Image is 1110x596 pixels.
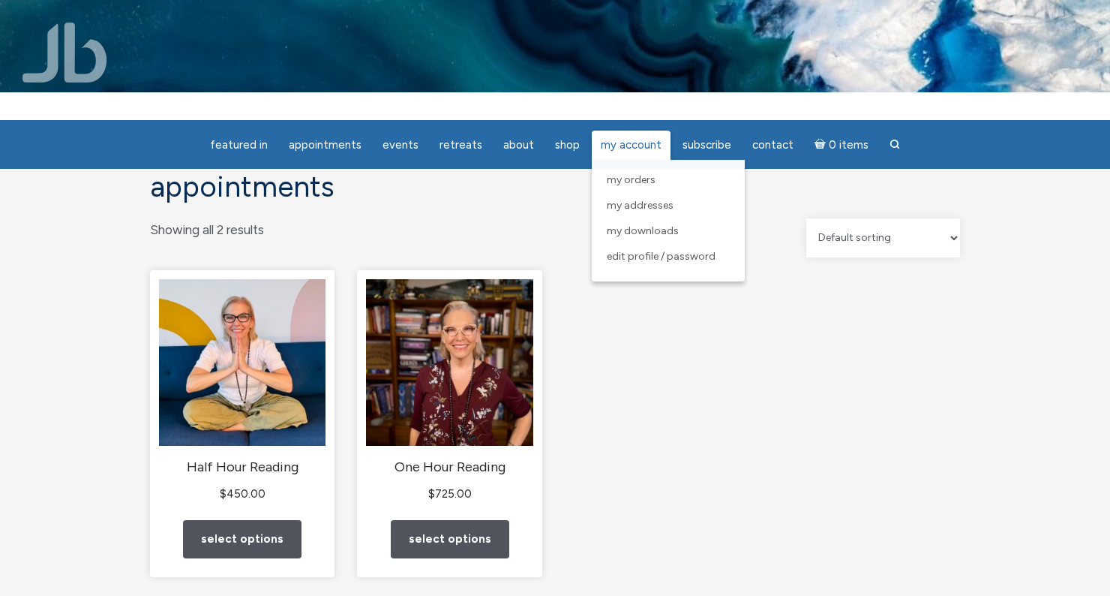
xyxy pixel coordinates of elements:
span: Events [382,138,418,152]
span: Retreats [439,138,482,152]
a: Subscribe [673,131,740,160]
p: Showing all 2 results [150,218,264,242]
h2: Half Hour Reading [159,459,325,477]
a: Events [373,131,427,160]
span: Appointments [289,138,361,152]
i: Cart [814,138,829,152]
a: About [494,131,543,160]
a: Retreats [430,131,491,160]
span: My Downloads [607,224,679,237]
a: Read more about “One Hour Reading” [391,520,509,558]
span: Contact [752,138,793,152]
span: Shop [555,138,580,152]
h2: One Hour Reading [366,459,532,477]
select: Shop order [806,218,960,257]
a: Half Hour Reading $450.00 [159,279,325,504]
span: Edit Profile / Password [607,250,715,263]
bdi: 725.00 [428,487,472,501]
span: 0 items [829,140,868,151]
span: My Addresses [607,199,673,212]
a: My Orders [599,167,737,193]
bdi: 450.00 [220,487,265,501]
a: My Addresses [599,193,737,218]
span: My Account [601,138,661,152]
span: Subscribe [682,138,731,152]
a: Read more about “Half Hour Reading” [183,520,301,558]
img: Jamie Butler. The Everyday Medium [22,23,107,83]
span: $ [428,487,435,501]
span: My Orders [607,173,655,186]
a: My Account [592,131,670,160]
a: One Hour Reading $725.00 [366,279,532,504]
span: $ [220,487,226,501]
span: About [503,138,534,152]
a: Cart0 items [805,129,877,160]
a: Appointments [280,131,370,160]
a: Shop [546,131,589,160]
a: featured in [201,131,277,160]
img: One Hour Reading [366,279,532,446]
h1: Appointments [150,171,960,203]
a: My Downloads [599,218,737,244]
img: Half Hour Reading [159,279,325,446]
span: featured in [210,138,268,152]
a: Contact [743,131,802,160]
a: Edit Profile / Password [599,244,737,269]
